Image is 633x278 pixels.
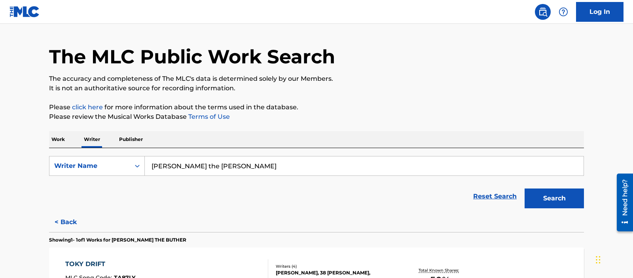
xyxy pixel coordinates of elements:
p: The accuracy and completeness of The MLC's data is determined solely by our Members. [49,74,584,84]
p: Please for more information about the terms used in the database. [49,103,584,112]
p: It is not an authoritative source for recording information. [49,84,584,93]
form: Search Form [49,156,584,212]
p: Publisher [117,131,145,148]
a: Reset Search [469,188,521,205]
p: Please review the Musical Works Database [49,112,584,122]
a: Public Search [535,4,551,20]
div: Writers ( 4 ) [276,263,395,269]
a: click here [72,103,103,111]
div: Writer Name [54,161,125,171]
img: MLC Logo [9,6,40,17]
iframe: Resource Center [611,169,633,235]
a: Terms of Use [187,113,230,120]
p: Showing 1 - 1 of 1 Works for [PERSON_NAME] THE BUTHER [49,236,186,244]
p: Work [49,131,67,148]
a: Log In [576,2,624,22]
button: < Back [49,212,97,232]
div: Help [555,4,571,20]
img: help [559,7,568,17]
p: Writer [81,131,102,148]
h1: The MLC Public Work Search [49,45,335,69]
iframe: Chat Widget [593,240,633,278]
button: Search [525,189,584,208]
p: Total Known Shares: [419,267,461,273]
div: Drag [596,248,601,272]
img: search [538,7,548,17]
div: TOKY DRIFT [65,259,135,269]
